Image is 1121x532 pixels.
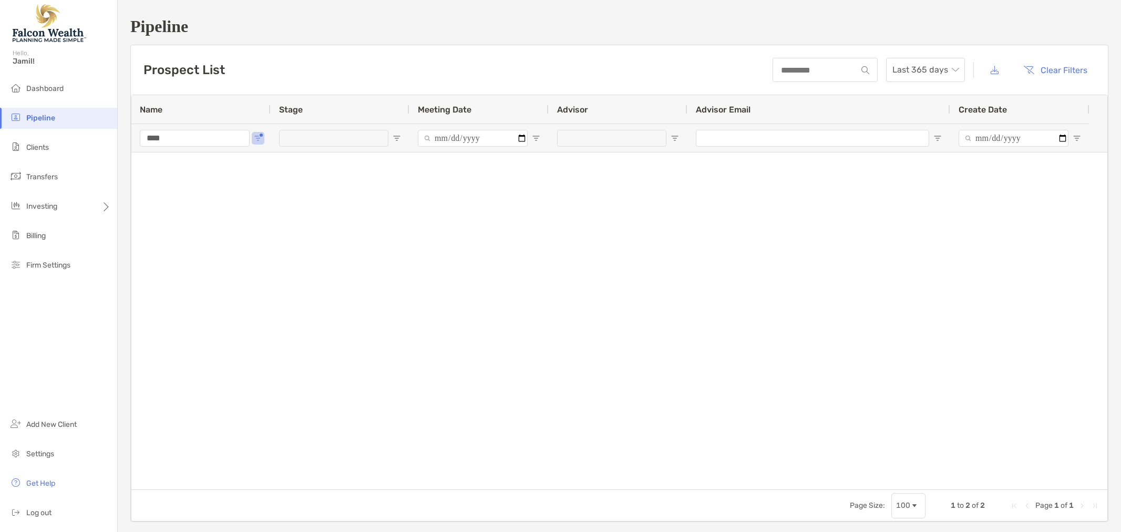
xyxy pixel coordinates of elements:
[418,130,528,147] input: Meeting Date Filter Input
[26,114,55,122] span: Pipeline
[26,231,46,240] span: Billing
[951,501,955,510] span: 1
[1010,502,1019,510] div: First Page
[9,258,22,271] img: firm-settings icon
[9,447,22,459] img: settings icon
[393,134,401,142] button: Open Filter Menu
[13,4,86,42] img: Falcon Wealth Planning Logo
[532,134,540,142] button: Open Filter Menu
[9,476,22,489] img: get-help icon
[26,449,54,458] span: Settings
[696,105,750,115] span: Advisor Email
[9,140,22,153] img: clients icon
[957,501,964,510] span: to
[1023,502,1031,510] div: Previous Page
[1091,502,1099,510] div: Last Page
[696,130,929,147] input: Advisor Email Filter Input
[26,84,64,93] span: Dashboard
[980,501,985,510] span: 2
[1054,501,1059,510] span: 1
[1069,501,1074,510] span: 1
[896,501,910,510] div: 100
[1035,501,1053,510] span: Page
[861,66,869,74] img: input icon
[26,172,58,181] span: Transfers
[13,57,111,66] span: Jamil!
[9,229,22,241] img: billing icon
[254,134,262,142] button: Open Filter Menu
[26,420,77,429] span: Add New Client
[1015,58,1095,81] button: Clear Filters
[959,105,1007,115] span: Create Date
[279,105,303,115] span: Stage
[9,170,22,182] img: transfers icon
[26,261,70,270] span: Firm Settings
[850,501,885,510] div: Page Size:
[26,479,55,488] span: Get Help
[143,63,225,77] h3: Prospect List
[9,111,22,124] img: pipeline icon
[26,202,57,211] span: Investing
[671,134,679,142] button: Open Filter Menu
[891,493,925,518] div: Page Size
[9,81,22,94] img: dashboard icon
[959,130,1068,147] input: Create Date Filter Input
[140,130,250,147] input: Name Filter Input
[1078,502,1086,510] div: Next Page
[965,501,970,510] span: 2
[140,105,162,115] span: Name
[9,506,22,518] img: logout icon
[9,199,22,212] img: investing icon
[26,508,52,517] span: Log out
[557,105,588,115] span: Advisor
[1073,134,1081,142] button: Open Filter Menu
[972,501,979,510] span: of
[933,134,942,142] button: Open Filter Menu
[892,58,959,81] span: Last 365 days
[9,417,22,430] img: add_new_client icon
[1061,501,1067,510] span: of
[418,105,471,115] span: Meeting Date
[26,143,49,152] span: Clients
[130,17,1108,36] h1: Pipeline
